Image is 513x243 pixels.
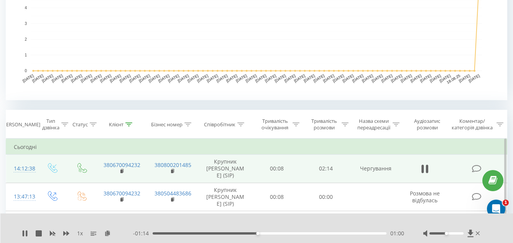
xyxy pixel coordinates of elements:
a: 380670094232 [104,161,140,169]
text: [DATE] [264,73,277,83]
text: [DATE] [235,73,248,83]
text: [DATE] [128,73,141,83]
span: 1 [503,200,509,206]
text: [DATE] [439,73,451,83]
text: [DATE] [90,73,102,83]
td: 00:00 [301,183,350,211]
text: [DATE] [138,73,151,83]
text: [DATE] [158,73,170,83]
text: [DATE] [70,73,83,83]
td: 00:00 [301,211,350,240]
text: [DATE] [332,73,345,83]
td: Крупник [PERSON_NAME] (SIP) [198,155,253,183]
text: [DATE] [177,73,189,83]
text: [DATE] [371,73,383,83]
text: [DATE] [196,73,209,83]
text: [DATE] [303,73,316,83]
text: [DATE] [22,73,35,83]
span: - 01:14 [133,230,153,237]
text: [DATE] [381,73,393,83]
a: 380800201485 [155,161,191,169]
text: [DATE] [352,73,364,83]
text: [DATE] [255,73,267,83]
div: Статус [72,121,88,128]
div: Accessibility label [445,232,448,235]
text: [DATE] [293,73,306,83]
text: [DATE] [148,73,161,83]
text: [DATE] [342,73,354,83]
a: 380504483686 [155,190,191,197]
text: [DATE] [313,73,326,83]
div: Тривалість очікування [260,118,291,131]
td: Чергування [350,155,401,183]
text: [DATE] [458,73,471,83]
text: [DATE] [390,73,403,83]
text: 18.08.25 [446,73,461,84]
span: 1 x [77,230,83,237]
text: [DATE] [109,73,122,83]
text: 2 [25,37,27,41]
text: [DATE] [400,73,413,83]
div: Бізнес номер [151,121,183,128]
text: [DATE] [419,73,432,83]
div: 13:47:13 [14,189,30,204]
text: [DATE] [361,73,374,83]
text: [DATE] [31,73,44,83]
text: [DATE] [284,73,296,83]
div: Тривалість розмови [308,118,340,131]
text: [DATE] [61,73,73,83]
text: [DATE] [245,73,257,83]
text: [DATE] [119,73,132,83]
text: [DATE] [80,73,93,83]
div: Назва схеми переадресації [357,118,391,131]
text: [DATE] [187,73,199,83]
div: Співробітник [204,121,235,128]
div: Клієнт [109,121,123,128]
text: [DATE] [41,73,54,83]
div: [PERSON_NAME] [2,121,40,128]
td: 00:08 [253,155,302,183]
text: [DATE] [206,73,219,83]
text: [DATE] [216,73,229,83]
a: 380670094232 [104,190,140,197]
div: Тип дзвінка [42,118,59,131]
div: Accessibility label [256,232,260,235]
span: Розмова не відбулась [410,190,440,204]
td: 00:06 [253,211,302,240]
text: [DATE] [225,73,238,83]
td: Сьогодні [6,139,507,155]
td: Крупник [PERSON_NAME] (SIP) [198,183,253,211]
text: [DATE] [468,73,480,83]
div: Аудіозапис розмови [408,118,447,131]
text: [DATE] [51,73,64,83]
text: [DATE] [99,73,112,83]
td: 00:08 [253,183,302,211]
text: 3 [25,21,27,26]
td: Крупник [PERSON_NAME] (SIP) [198,211,253,240]
text: [DATE] [429,73,442,83]
text: 0 [25,69,27,73]
text: [DATE] [322,73,335,83]
text: [DATE] [409,73,422,83]
span: 01:00 [390,230,404,237]
text: 1 [25,53,27,57]
text: [DATE] [274,73,286,83]
iframe: Intercom live chat [487,200,505,218]
div: 14:12:38 [14,161,30,176]
td: 02:14 [301,155,350,183]
text: [DATE] [167,73,180,83]
div: Коментар/категорія дзвінка [450,118,495,131]
text: 4 [25,6,27,10]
